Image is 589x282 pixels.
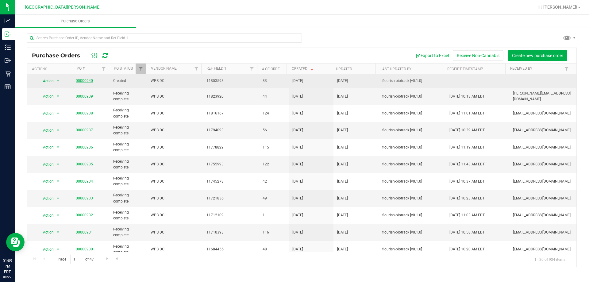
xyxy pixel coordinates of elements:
span: flourish-biotrack [v0.1.0] [382,110,442,116]
a: Created [292,67,314,71]
a: Vendor Name [151,66,177,71]
span: Receiving complete [113,107,143,119]
span: 42 [263,179,285,184]
p: 01:09 PM EDT [3,258,12,275]
span: [EMAIL_ADDRESS][DOMAIN_NAME] [513,195,573,201]
button: Export to Excel [412,50,453,61]
inline-svg: Inventory [5,44,11,50]
a: Ref Field 1 [206,66,226,71]
span: flourish-biotrack [v0.1.0] [382,230,442,235]
span: 1 [263,212,285,218]
a: Filter [191,64,201,74]
span: [DATE] [292,212,303,218]
a: # Of Orderlines [262,67,292,71]
inline-svg: Retail [5,71,11,77]
span: [DATE] [292,195,303,201]
a: PO Status [114,66,133,71]
span: [DATE] 11:43 AM EDT [449,161,485,167]
span: select [54,160,62,169]
span: WPB DC [151,127,199,133]
span: [EMAIL_ADDRESS][DOMAIN_NAME] [513,145,573,150]
span: 11778829 [206,145,255,150]
span: select [54,177,62,186]
a: Filter [562,64,572,74]
span: WPB DC [151,161,199,167]
span: [GEOGRAPHIC_DATA][PERSON_NAME] [25,5,101,10]
span: Receiving complete [113,141,143,153]
span: 11684455 [206,246,255,252]
span: [DATE] 10:20 AM EDT [449,246,485,252]
a: PO # [77,66,85,71]
span: flourish-biotrack [v0.1.0] [382,212,442,218]
span: WPB DC [151,78,199,84]
span: Action [37,126,54,135]
a: 00000931 [76,230,93,234]
span: [DATE] [337,179,348,184]
span: 11794093 [206,127,255,133]
a: 00000932 [76,213,93,217]
a: Filter [136,64,146,74]
span: select [54,92,62,101]
span: Receiving complete [113,91,143,102]
span: flourish-biotrack [v0.1.0] [382,195,442,201]
span: [EMAIL_ADDRESS][DOMAIN_NAME] [513,179,573,184]
span: 116 [263,230,285,235]
button: Receive Non-Cannabis [453,50,503,61]
a: Go to the next page [103,255,112,263]
span: [DATE] 10:23 AM EDT [449,195,485,201]
span: [DATE] [292,179,303,184]
span: select [54,194,62,203]
span: [DATE] 10:58 AM EDT [449,230,485,235]
inline-svg: Inbound [5,31,11,37]
span: [DATE] 10:13 AM EDT [449,94,485,99]
span: Hi, [PERSON_NAME]! [537,5,577,10]
a: 00000930 [76,247,93,251]
a: Last Updated By [380,67,411,71]
span: WPB DC [151,179,199,184]
span: [DATE] [292,230,303,235]
span: 56 [263,127,285,133]
span: [DATE] [337,246,348,252]
span: [DATE] [337,230,348,235]
span: Created [113,78,143,84]
span: 1 - 20 of 934 items [529,255,570,264]
span: flourish-biotrack [v0.1.0] [382,94,442,99]
span: 11710393 [206,230,255,235]
span: flourish-biotrack [v0.1.0] [382,179,442,184]
span: 11712109 [206,212,255,218]
span: [EMAIL_ADDRESS][DOMAIN_NAME] [513,212,573,218]
span: Receiving complete [113,176,143,187]
a: Filter [247,64,257,74]
a: 00000933 [76,196,93,200]
span: Receiving complete [113,244,143,255]
a: 00000937 [76,128,93,132]
span: [EMAIL_ADDRESS][DOMAIN_NAME] [513,127,573,133]
span: Create new purchase order [512,53,563,58]
span: 44 [263,94,285,99]
span: Action [37,109,54,118]
span: WPB DC [151,145,199,150]
span: WPB DC [151,94,199,99]
span: flourish-biotrack [v0.1.0] [382,145,442,150]
span: 11721836 [206,195,255,201]
inline-svg: Outbound [5,57,11,64]
span: WPB DC [151,110,199,116]
span: 11755993 [206,161,255,167]
inline-svg: Reports [5,84,11,90]
span: [DATE] [337,212,348,218]
span: 122 [263,161,285,167]
a: Receipt Timestamp [447,67,483,71]
a: Updated [336,67,352,71]
inline-svg: Analytics [5,18,11,24]
span: 11853598 [206,78,255,84]
span: Receiving complete [113,159,143,170]
a: 00000934 [76,179,93,183]
span: flourish-biotrack [v0.1.0] [382,127,442,133]
span: Action [37,211,54,220]
span: 83 [263,78,285,84]
span: 115 [263,145,285,150]
a: Filter [99,64,109,74]
span: WPB DC [151,230,199,235]
span: Action [37,194,54,203]
span: Action [37,228,54,237]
